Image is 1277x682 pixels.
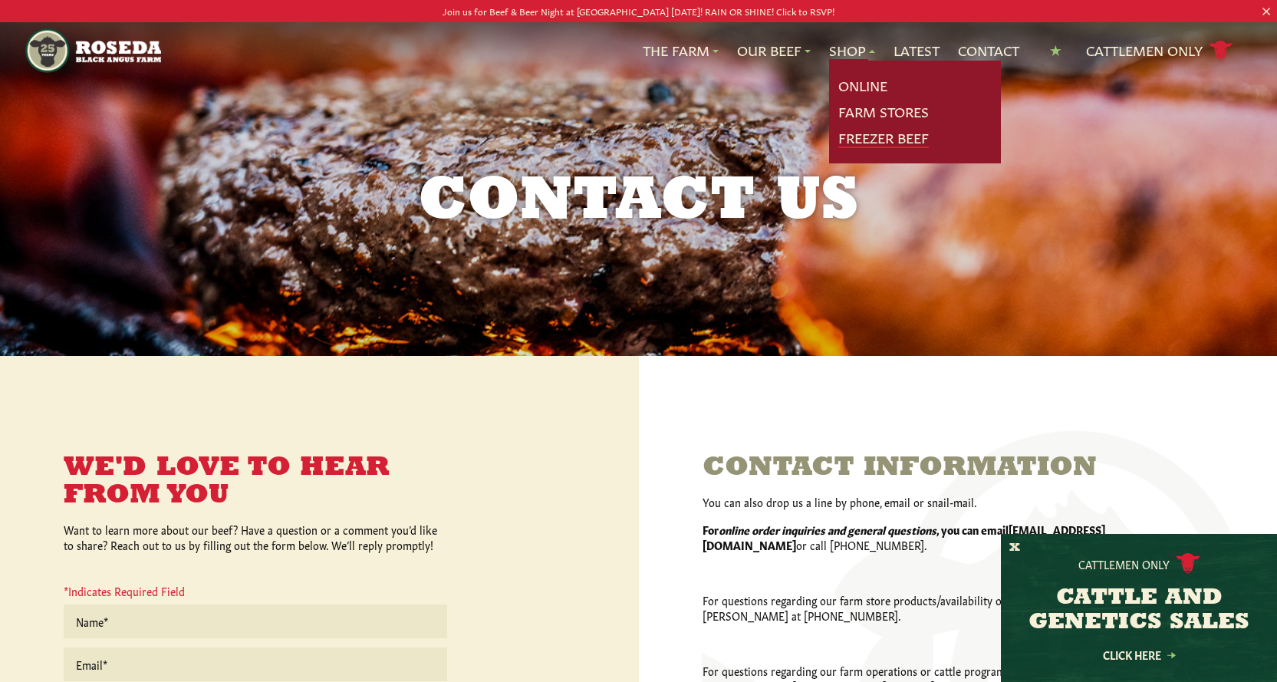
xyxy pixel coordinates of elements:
em: online order inquiries and general questions [719,522,936,537]
a: Farm Stores [838,102,929,122]
a: Online [838,76,887,96]
h3: Contact Information [703,454,1193,482]
a: Freezer Beef [838,128,929,148]
p: *Indicates Required Field [64,583,447,605]
button: X [1009,540,1020,556]
a: Cattlemen Only [1086,38,1233,64]
p: Cattlemen Only [1078,556,1170,572]
h1: Contact Us [246,172,1032,233]
img: https://roseda.com/wp-content/uploads/2021/05/roseda-25-header.png [25,28,161,73]
a: Our Beef [737,41,811,61]
a: Latest [894,41,940,61]
a: Contact [958,41,1019,61]
a: The Farm [643,41,719,61]
img: cattle-icon.svg [1176,553,1200,574]
p: Want to learn more about our beef? Have a question or a comment you’d like to share? Reach out to... [64,522,447,552]
strong: For , you can email [703,522,1009,537]
a: Shop [829,41,875,61]
nav: Main Navigation [25,22,1251,79]
h3: CATTLE AND GENETICS SALES [1020,586,1258,635]
a: Click Here [1070,650,1208,660]
input: Name* [64,605,447,638]
p: Join us for Beef & Beer Night at [GEOGRAPHIC_DATA] [DATE]! RAIN OR SHINE! Click to RSVP! [64,3,1213,19]
h3: We'd Love to Hear From You [64,454,447,509]
input: Email* [64,647,447,681]
p: or call [PHONE_NUMBER]. [703,522,1193,552]
p: You can also drop us a line by phone, email or snail-mail. [703,494,1193,509]
p: For questions regarding our farm store products/availability or lunches, please contact [PERSON_N... [703,592,1193,623]
strong: [EMAIL_ADDRESS][DOMAIN_NAME] [703,522,1105,552]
